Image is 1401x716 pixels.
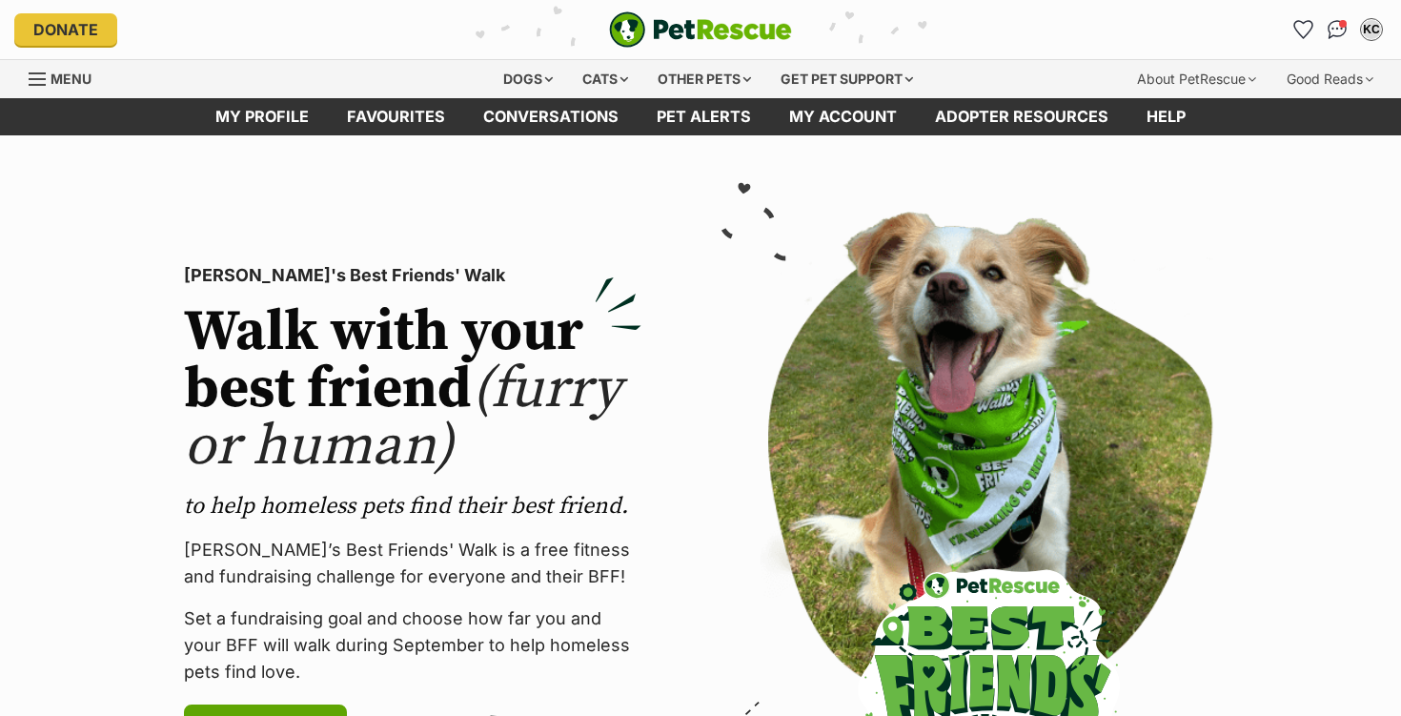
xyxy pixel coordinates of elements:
p: [PERSON_NAME]’s Best Friends' Walk is a free fitness and fundraising challenge for everyone and t... [184,537,641,590]
div: Other pets [644,60,764,98]
p: to help homeless pets find their best friend. [184,491,641,522]
div: Get pet support [767,60,926,98]
div: Dogs [490,60,566,98]
div: Cats [569,60,641,98]
div: About PetRescue [1124,60,1269,98]
a: Favourites [328,98,464,135]
a: PetRescue [609,11,792,48]
a: conversations [464,98,638,135]
a: Donate [14,13,117,46]
ul: Account quick links [1288,14,1387,45]
a: Pet alerts [638,98,770,135]
span: Menu [51,71,91,87]
p: Set a fundraising goal and choose how far you and your BFF will walk during September to help hom... [184,605,641,685]
a: Adopter resources [916,98,1127,135]
img: logo-e224e6f780fb5917bec1dbf3a21bbac754714ae5b6737aabdf751b685950b380.svg [609,11,792,48]
p: [PERSON_NAME]'s Best Friends' Walk [184,262,641,289]
a: Conversations [1322,14,1352,45]
span: (furry or human) [184,354,621,482]
div: Good Reads [1273,60,1387,98]
a: My profile [196,98,328,135]
a: Help [1127,98,1205,135]
img: chat-41dd97257d64d25036548639549fe6c8038ab92f7586957e7f3b1b290dea8141.svg [1328,20,1348,39]
a: Favourites [1288,14,1318,45]
a: My account [770,98,916,135]
div: KC [1362,20,1381,39]
button: My account [1356,14,1387,45]
a: Menu [29,60,105,94]
h2: Walk with your best friend [184,304,641,476]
